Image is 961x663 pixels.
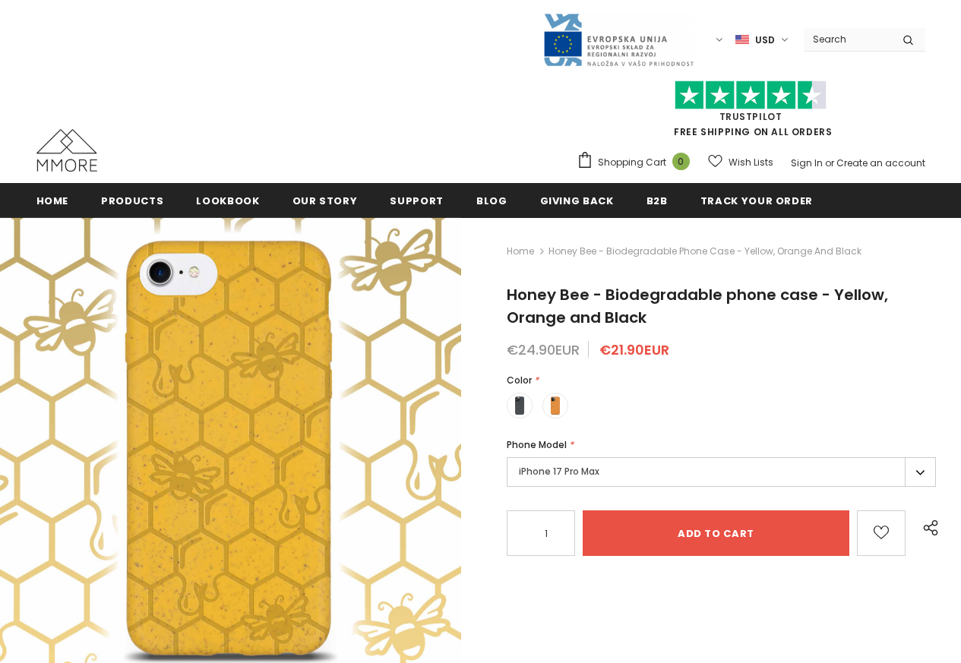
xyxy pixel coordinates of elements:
label: iPhone 17 Pro Max [507,457,936,487]
img: Javni Razpis [542,12,694,68]
a: Trustpilot [719,110,782,123]
a: Giving back [540,183,614,217]
span: USD [755,33,775,48]
span: support [390,194,444,208]
span: Our Story [292,194,358,208]
span: €21.90EUR [599,340,669,359]
span: 0 [672,153,690,170]
span: Home [36,194,69,208]
input: Search Site [804,28,891,50]
a: Javni Razpis [542,33,694,46]
span: Shopping Cart [598,155,666,170]
a: Home [507,242,534,260]
span: FREE SHIPPING ON ALL ORDERS [577,87,925,138]
a: Wish Lists [708,149,773,175]
span: Blog [476,194,507,208]
span: Wish Lists [729,155,773,170]
span: Honey Bee - Biodegradable phone case - Yellow, Orange and Black [507,284,888,328]
span: Products [101,194,163,208]
span: Color [507,374,532,387]
input: Add to cart [583,510,849,556]
span: Track your order [700,194,813,208]
a: Create an account [836,156,925,169]
a: Shopping Cart 0 [577,151,697,174]
span: €24.90EUR [507,340,580,359]
a: Home [36,183,69,217]
a: Lookbook [196,183,259,217]
a: Our Story [292,183,358,217]
span: Honey Bee - Biodegradable phone case - Yellow, Orange and Black [548,242,861,260]
a: B2B [646,183,668,217]
span: Phone Model [507,438,567,451]
a: Track your order [700,183,813,217]
span: Lookbook [196,194,259,208]
img: Trust Pilot Stars [675,81,827,110]
a: support [390,183,444,217]
a: Products [101,183,163,217]
img: MMORE Cases [36,129,97,172]
img: USD [735,33,749,46]
span: B2B [646,194,668,208]
a: Sign In [791,156,823,169]
a: Blog [476,183,507,217]
span: or [825,156,834,169]
span: Giving back [540,194,614,208]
